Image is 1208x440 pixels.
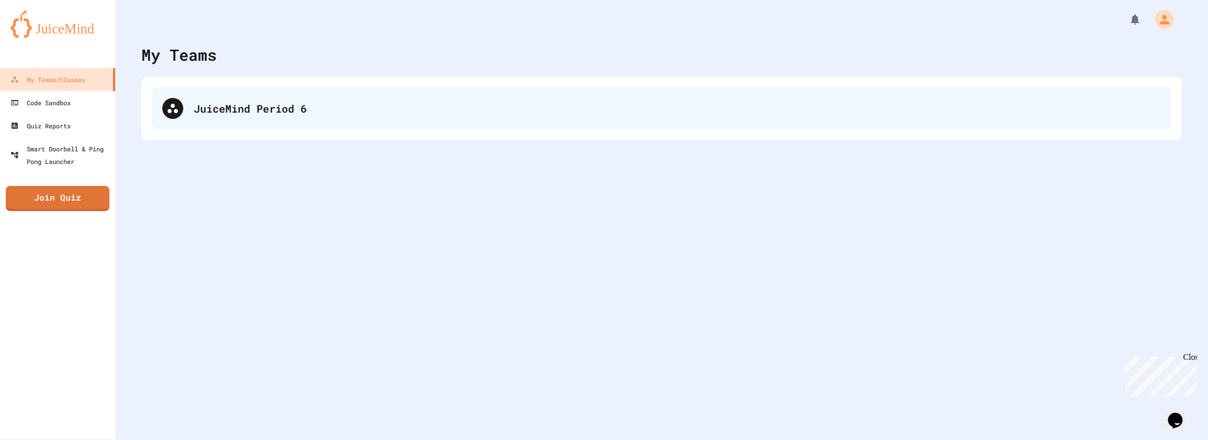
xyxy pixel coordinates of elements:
[141,43,217,67] div: My Teams
[1164,398,1198,430] iframe: chat widget
[1110,10,1144,28] div: My Notifications
[6,186,109,211] a: Join Quiz
[194,101,1161,116] div: JuiceMind Period 6
[10,73,85,86] div: My Teams/Classes
[10,96,71,109] div: Code Sandbox
[1144,7,1177,31] div: My Account
[10,119,71,132] div: Quiz Reports
[152,87,1171,129] div: JuiceMind Period 6
[1121,353,1198,397] iframe: chat widget
[4,4,72,67] div: Chat with us now!Close
[10,142,111,168] div: Smart Doorbell & Ping Pong Launcher
[10,10,105,38] img: logo-orange.svg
